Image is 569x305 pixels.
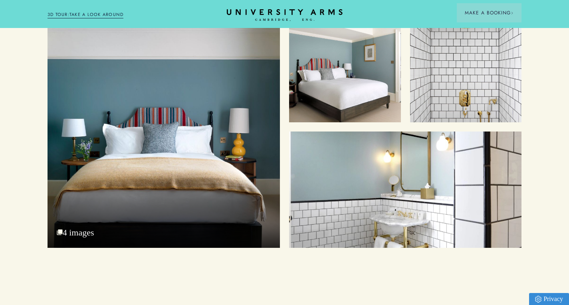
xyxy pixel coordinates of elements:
a: Privacy [529,293,569,305]
a: 3D TOUR:TAKE A LOOK AROUND [48,11,124,18]
a: Home [227,9,343,22]
span: Make a Booking [465,9,513,16]
img: Privacy [535,296,541,303]
button: Make a BookingArrow icon [457,3,521,22]
img: Arrow icon [511,12,513,14]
